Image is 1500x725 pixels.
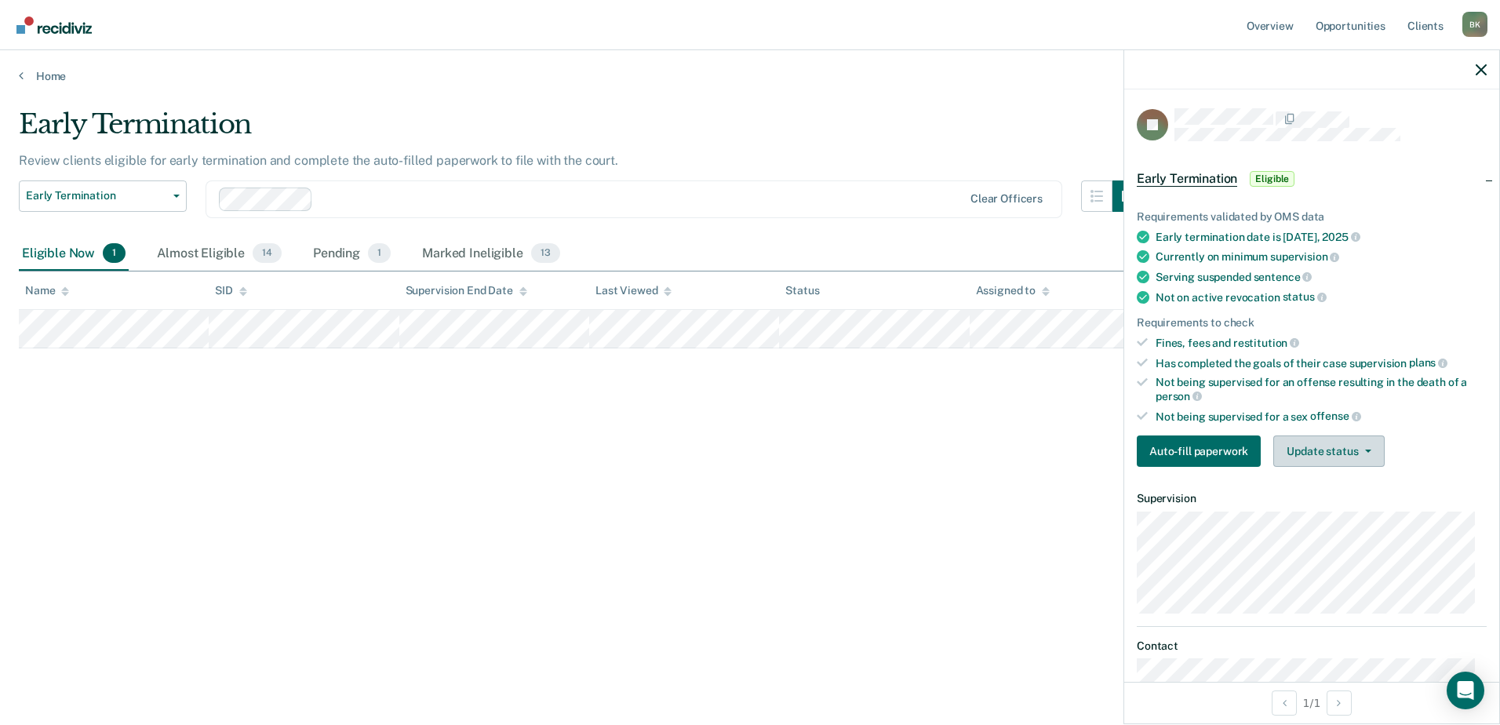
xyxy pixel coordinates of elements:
span: 1 [103,243,126,264]
span: Early Termination [1137,171,1237,187]
div: Assigned to [976,284,1050,297]
div: Clear officers [970,192,1043,206]
span: sentence [1254,271,1312,283]
div: Fines, fees and [1156,336,1487,350]
p: Review clients eligible for early termination and complete the auto-filled paperwork to file with... [19,153,618,168]
div: Pending [310,237,394,271]
div: Last Viewed [595,284,672,297]
div: Early Termination [19,108,1144,153]
button: Update status [1273,435,1384,467]
div: Has completed the goals of their case supervision [1156,356,1487,370]
button: Next Opportunity [1327,690,1352,716]
span: supervision [1270,250,1339,263]
span: 1 [368,243,391,264]
span: status [1283,290,1327,303]
a: Home [19,69,1481,83]
div: Name [25,284,69,297]
img: Recidiviz [16,16,92,34]
span: 13 [531,243,560,264]
span: offense [1310,410,1361,422]
div: Requirements validated by OMS data [1137,210,1487,224]
span: person [1156,390,1202,403]
span: restitution [1233,337,1299,349]
span: Eligible [1250,171,1294,187]
dt: Supervision [1137,492,1487,505]
dt: Contact [1137,639,1487,653]
div: 1 / 1 [1124,682,1499,723]
span: 2025 [1322,231,1360,243]
div: Supervision End Date [406,284,527,297]
div: Marked Ineligible [419,237,562,271]
button: Previous Opportunity [1272,690,1297,716]
div: Requirements to check [1137,316,1487,330]
div: Early termination date is [DATE], [1156,230,1487,244]
div: Status [785,284,819,297]
span: plans [1409,356,1447,369]
div: Eligible Now [19,237,129,271]
div: Not being supervised for a sex [1156,410,1487,424]
div: Not on active revocation [1156,290,1487,304]
span: Early Termination [26,189,167,202]
div: Early TerminationEligible [1124,154,1499,204]
div: Currently on minimum [1156,250,1487,264]
button: Profile dropdown button [1462,12,1487,37]
div: Almost Eligible [154,237,285,271]
div: SID [215,284,247,297]
button: Auto-fill paperwork [1137,435,1261,467]
a: Navigate to form link [1137,435,1267,467]
div: B K [1462,12,1487,37]
span: 14 [253,243,282,264]
div: Serving suspended [1156,270,1487,284]
div: Open Intercom Messenger [1447,672,1484,709]
div: Not being supervised for an offense resulting in the death of a [1156,376,1487,403]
